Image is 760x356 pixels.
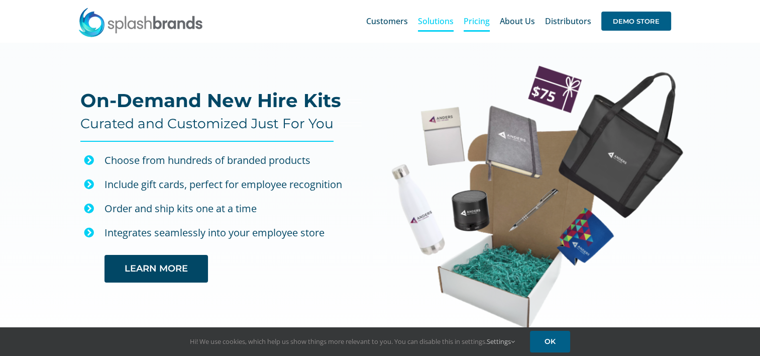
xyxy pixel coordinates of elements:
a: Customers [366,5,408,37]
span: Pricing [464,17,490,25]
span: Solutions [418,17,454,25]
span: About Us [500,17,535,25]
a: LEARN MORE [104,255,208,283]
h2: On-Demand New Hire Kits [80,91,341,111]
a: Settings [487,337,515,346]
a: Distributors [545,5,591,37]
a: Pricing [464,5,490,37]
img: SplashBrands.com Logo [78,7,203,37]
a: DEMO STORE [601,5,671,37]
p: Order and ship kits one at a time [104,200,362,217]
div: Choose from hundreds of branded products [104,152,362,169]
nav: Main Menu [366,5,671,37]
span: Hi! We use cookies, which help us show things more relevant to you. You can disable this in setti... [190,337,515,346]
span: Distributors [545,17,591,25]
h4: Curated and Customized Just For You [80,116,334,132]
span: LEARN MORE [125,263,188,274]
span: DEMO STORE [601,12,671,31]
a: OK [530,331,570,352]
img: Anders New Hire Kit Web Image-01 [391,64,683,330]
p: Integrates seamlessly into your employee store [104,224,362,241]
span: Customers [366,17,408,25]
div: Include gift cards, perfect for employee recognition [104,176,362,193]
